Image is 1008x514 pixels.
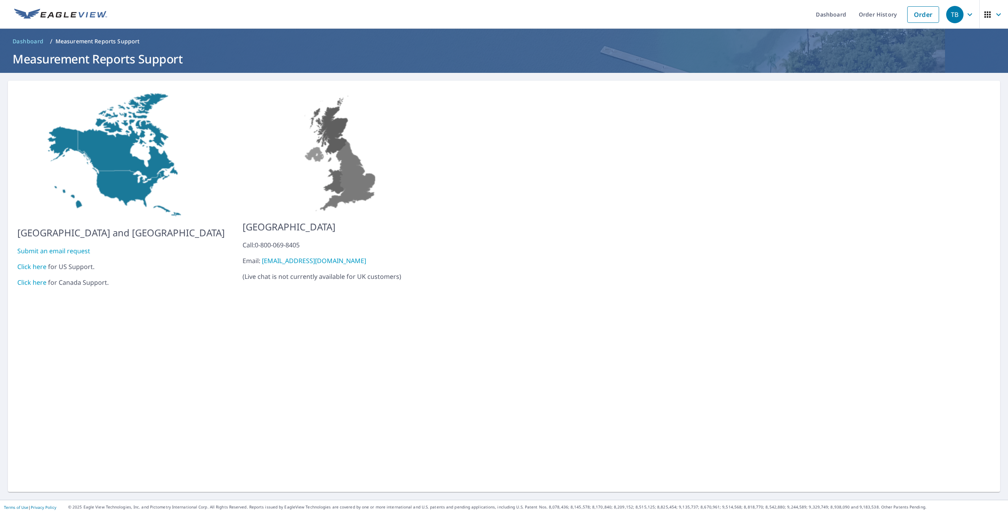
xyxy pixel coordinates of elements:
p: [GEOGRAPHIC_DATA] and [GEOGRAPHIC_DATA] [17,226,225,240]
p: ( Live chat is not currently available for UK customers ) [243,240,441,281]
p: Measurement Reports Support [56,37,140,45]
a: [EMAIL_ADDRESS][DOMAIN_NAME] [262,256,366,265]
nav: breadcrumb [9,35,999,48]
img: US-MAP [243,90,441,213]
p: | [4,505,56,510]
a: Submit an email request [17,247,90,255]
a: Terms of Use [4,505,28,510]
img: EV Logo [14,9,107,20]
div: for US Support. [17,262,225,271]
a: Dashboard [9,35,47,48]
li: / [50,37,52,46]
img: US-MAP [17,90,225,219]
span: Dashboard [13,37,44,45]
p: [GEOGRAPHIC_DATA] [243,220,441,234]
a: Privacy Policy [31,505,56,510]
div: TB [946,6,964,23]
div: for Canada Support. [17,278,225,287]
p: © 2025 Eagle View Technologies, Inc. and Pictometry International Corp. All Rights Reserved. Repo... [68,504,1004,510]
h1: Measurement Reports Support [9,51,999,67]
div: Call: 0-800-069-8405 [243,240,441,250]
a: Click here [17,278,46,287]
a: Order [907,6,939,23]
a: Click here [17,262,46,271]
div: Email: [243,256,441,265]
